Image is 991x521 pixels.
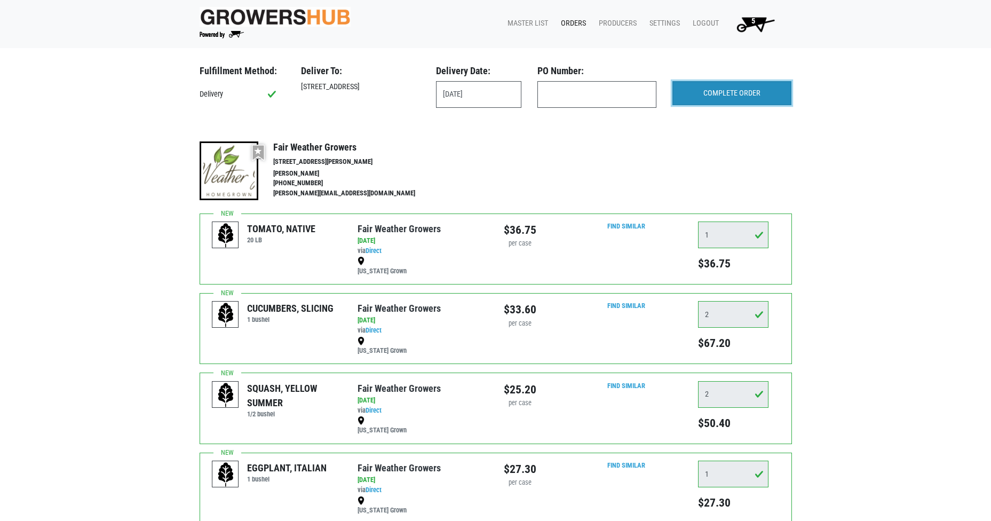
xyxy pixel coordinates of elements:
input: COMPLETE ORDER [672,81,791,106]
a: Fair Weather Growers [358,303,441,314]
a: Find Similar [607,382,645,390]
input: Qty [698,461,768,487]
div: [US_STATE] Grown [358,336,487,356]
input: Qty [698,301,768,328]
div: SQUASH, YELLOW SUMMER [247,381,342,410]
a: Direct [366,326,382,334]
a: 5 [723,13,783,35]
img: placeholder-variety-43d6402dacf2d531de610a020419775a.svg [212,382,239,408]
div: [US_STATE] Grown [358,256,487,277]
h6: 1 bushel [247,475,327,483]
div: [DATE] [358,396,487,406]
a: Direct [366,247,382,255]
div: EGGPLANT, ITALIAN [247,461,327,475]
div: via [358,485,487,495]
a: Producers [590,13,641,34]
div: [DATE] [358,315,487,326]
div: per case [504,478,536,488]
img: Powered by Big Wheelbarrow [200,31,244,38]
div: [DATE] [358,236,487,246]
h5: $27.30 [698,496,768,510]
div: $36.75 [504,222,536,239]
a: Direct [366,486,382,494]
li: [PERSON_NAME][EMAIL_ADDRESS][DOMAIN_NAME] [273,188,438,199]
img: map_marker-0e94453035b3232a4d21701695807de9.png [358,496,364,505]
div: per case [504,319,536,329]
div: CUCUMBERS, SLICING [247,301,334,315]
a: Fair Weather Growers [358,223,441,234]
a: Fair Weather Growers [358,383,441,394]
div: [STREET_ADDRESS] [293,81,428,93]
span: 5 [751,17,755,26]
li: [STREET_ADDRESS][PERSON_NAME] [273,157,438,167]
div: [US_STATE] Grown [358,495,487,516]
a: Master List [499,13,552,34]
a: Find Similar [607,461,645,469]
input: Qty [698,222,768,248]
h6: 20 LB [247,236,315,244]
div: $25.20 [504,381,536,398]
div: per case [504,239,536,249]
div: $33.60 [504,301,536,318]
a: Settings [641,13,684,34]
li: [PHONE_NUMBER] [273,178,438,188]
a: Find Similar [607,222,645,230]
a: Orders [552,13,590,34]
img: placeholder-variety-43d6402dacf2d531de610a020419775a.svg [212,302,239,328]
img: map_marker-0e94453035b3232a4d21701695807de9.png [358,337,364,345]
div: [DATE] [358,475,487,485]
div: $27.30 [504,461,536,478]
div: via [358,406,487,416]
div: TOMATO, NATIVE [247,222,315,236]
a: Logout [684,13,723,34]
li: [PERSON_NAME] [273,169,438,179]
div: via [358,326,487,336]
a: Direct [366,406,382,414]
img: placeholder-variety-43d6402dacf2d531de610a020419775a.svg [212,222,239,249]
img: original-fc7597fdc6adbb9d0e2ae620e786d1a2.jpg [200,7,351,27]
h6: 1/2 bushel [247,410,342,418]
div: [US_STATE] Grown [358,415,487,436]
h4: Fair Weather Growers [273,141,438,153]
h5: $36.75 [698,257,768,271]
a: Find Similar [607,302,645,310]
img: placeholder-variety-43d6402dacf2d531de610a020419775a.svg [212,461,239,488]
h6: 1 bushel [247,315,334,323]
input: Select Date [436,81,521,108]
img: thumbnail-66b73ed789e5fdb011f67f3ae1eff6c2.png [200,141,258,200]
h3: PO Number: [537,65,656,77]
div: via [358,246,487,256]
input: Qty [698,381,768,408]
img: map_marker-0e94453035b3232a4d21701695807de9.png [358,416,364,425]
h3: Delivery Date: [436,65,521,77]
img: map_marker-0e94453035b3232a4d21701695807de9.png [358,257,364,265]
h5: $50.40 [698,416,768,430]
a: Fair Weather Growers [358,462,441,473]
div: per case [504,398,536,408]
h3: Fulfillment Method: [200,65,285,77]
h5: $67.20 [698,336,768,350]
h3: Deliver To: [301,65,420,77]
img: Cart [732,13,779,35]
